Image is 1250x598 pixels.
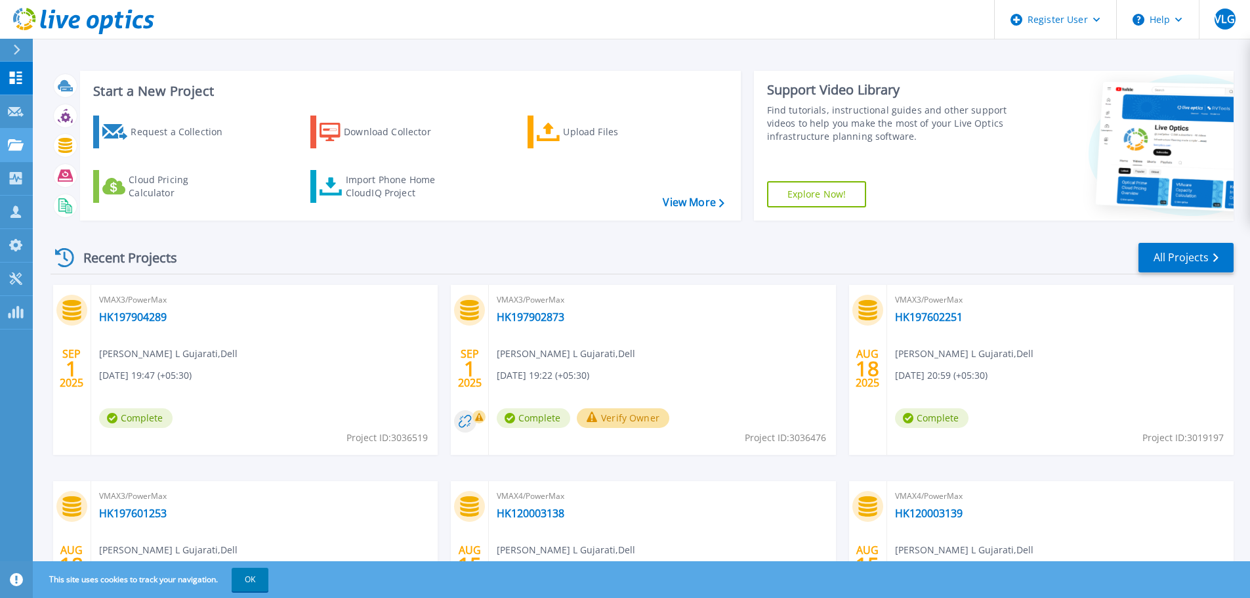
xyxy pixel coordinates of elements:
[497,507,564,520] a: HK120003138
[895,489,1226,503] span: VMAX4/PowerMax
[99,507,167,520] a: HK197601253
[1142,431,1224,445] span: Project ID: 3019197
[99,310,167,324] a: HK197904289
[767,181,867,207] a: Explore Now!
[346,173,448,200] div: Import Phone Home CloudIQ Project
[895,368,988,383] span: [DATE] 20:59 (+05:30)
[895,310,963,324] a: HK197602251
[457,541,482,589] div: AUG 2025
[99,347,238,361] span: [PERSON_NAME] L Gujarati , Dell
[856,559,879,570] span: 15
[99,293,430,307] span: VMAX3/PowerMax
[458,559,482,570] span: 15
[59,345,84,393] div: SEP 2025
[464,363,476,374] span: 1
[895,543,1033,557] span: [PERSON_NAME] L Gujarati , Dell
[344,119,449,145] div: Download Collector
[99,408,173,428] span: Complete
[528,116,674,148] a: Upload Files
[767,104,1012,143] div: Find tutorials, instructional guides and other support videos to help you make the most of your L...
[895,347,1033,361] span: [PERSON_NAME] L Gujarati , Dell
[93,84,724,98] h3: Start a New Project
[856,363,879,374] span: 18
[66,363,77,374] span: 1
[99,368,192,383] span: [DATE] 19:47 (+05:30)
[346,431,428,445] span: Project ID: 3036519
[855,345,880,393] div: AUG 2025
[59,541,84,589] div: AUG 2025
[497,310,564,324] a: HK197902873
[855,541,880,589] div: AUG 2025
[767,81,1012,98] div: Support Video Library
[895,408,969,428] span: Complete
[36,568,268,591] span: This site uses cookies to track your navigation.
[93,116,240,148] a: Request a Collection
[99,489,430,503] span: VMAX3/PowerMax
[310,116,457,148] a: Download Collector
[51,242,195,274] div: Recent Projects
[497,347,635,361] span: [PERSON_NAME] L Gujarati , Dell
[60,559,83,570] span: 18
[497,293,827,307] span: VMAX3/PowerMax
[497,489,827,503] span: VMAX4/PowerMax
[563,119,668,145] div: Upload Files
[497,408,570,428] span: Complete
[497,368,589,383] span: [DATE] 19:22 (+05:30)
[99,543,238,557] span: [PERSON_NAME] L Gujarati , Dell
[577,408,669,428] button: Verify Owner
[232,568,268,591] button: OK
[497,543,635,557] span: [PERSON_NAME] L Gujarati , Dell
[1215,14,1234,24] span: VLG
[1138,243,1234,272] a: All Projects
[131,119,236,145] div: Request a Collection
[895,293,1226,307] span: VMAX3/PowerMax
[895,507,963,520] a: HK120003139
[93,170,240,203] a: Cloud Pricing Calculator
[457,345,482,393] div: SEP 2025
[745,431,826,445] span: Project ID: 3036476
[663,196,724,209] a: View More
[129,173,234,200] div: Cloud Pricing Calculator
